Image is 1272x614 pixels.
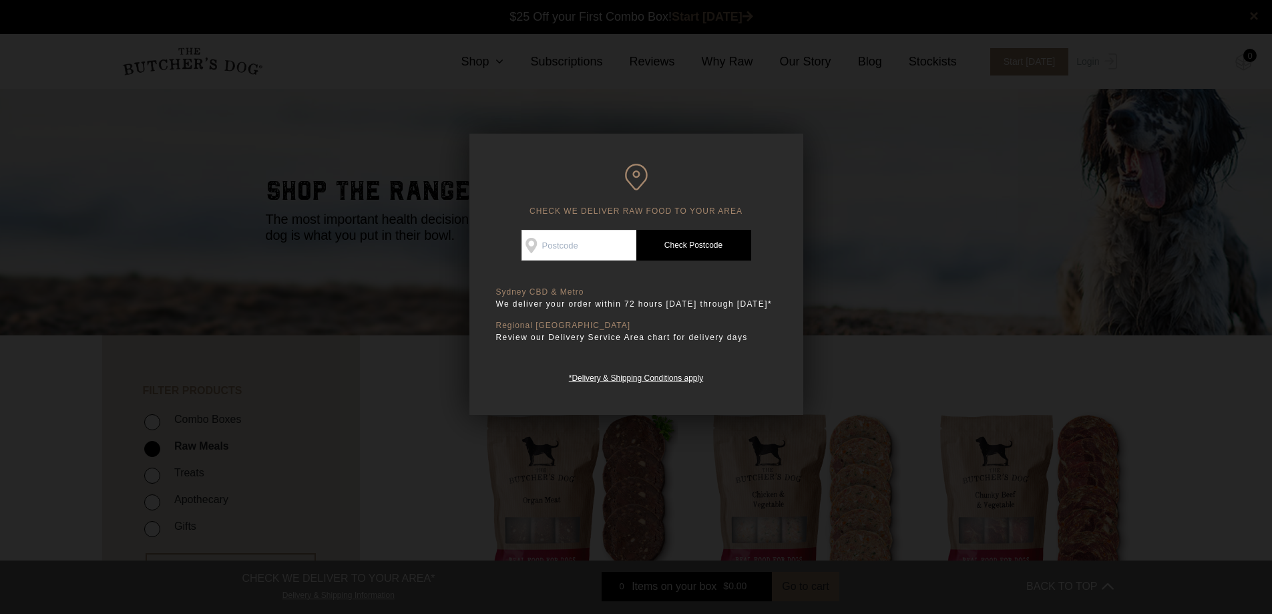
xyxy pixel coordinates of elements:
h6: CHECK WE DELIVER RAW FOOD TO YOUR AREA [496,164,777,216]
input: Postcode [521,230,636,261]
p: Review our Delivery Service Area chart for delivery days [496,331,777,344]
p: Sydney CBD & Metro [496,287,777,297]
a: *Delivery & Shipping Conditions apply [569,370,703,383]
p: Regional [GEOGRAPHIC_DATA] [496,321,777,331]
p: We deliver your order within 72 hours [DATE] through [DATE]* [496,297,777,311]
a: Check Postcode [636,230,751,261]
